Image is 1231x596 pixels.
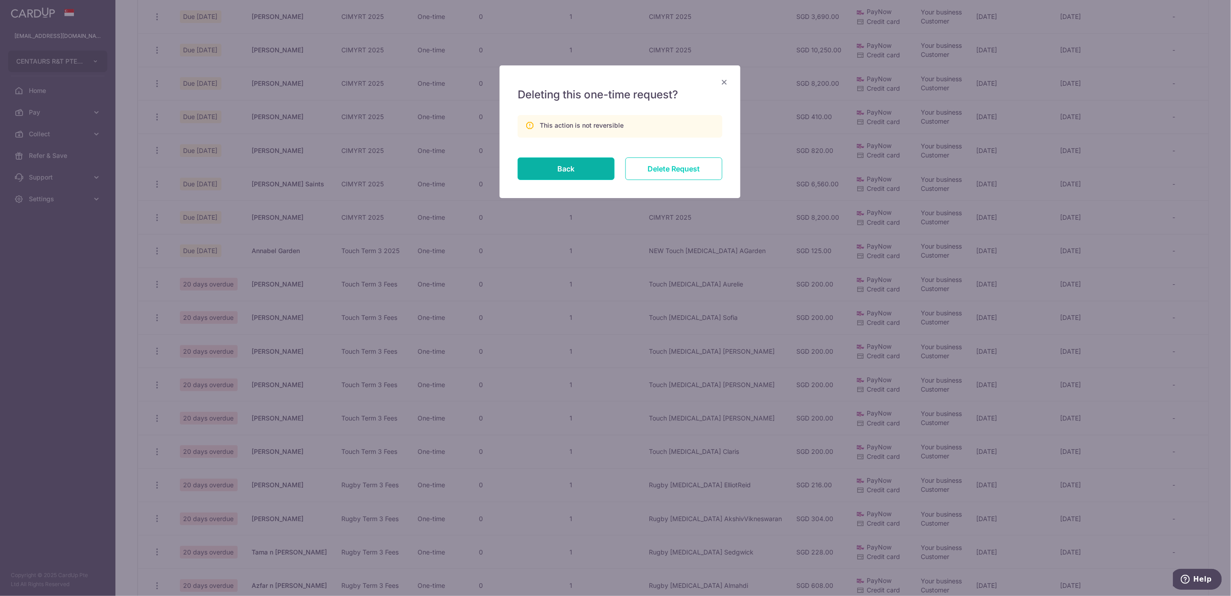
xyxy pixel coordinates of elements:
span: Help [20,6,39,14]
h5: Deleting this one-time request? [518,88,722,102]
iframe: Opens a widget where you can find more information [1173,569,1222,591]
div: This action is not reversible [540,121,624,130]
button: Close [719,76,730,87]
input: Delete Request [625,157,722,180]
button: Back [518,157,615,180]
span: × [721,75,728,88]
